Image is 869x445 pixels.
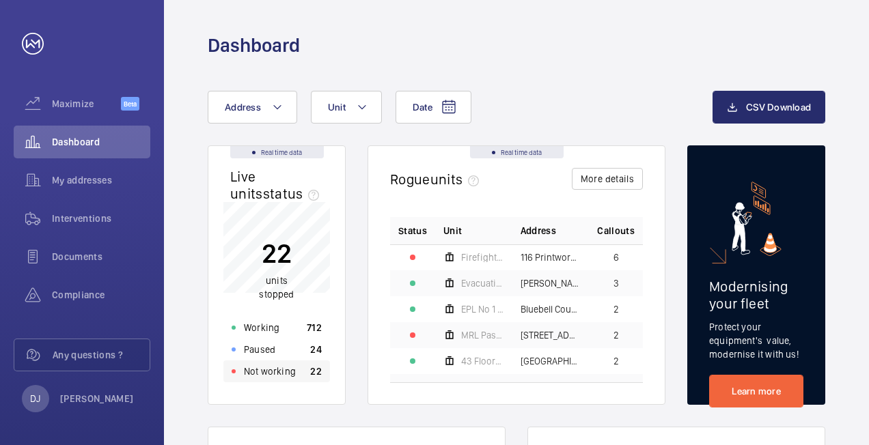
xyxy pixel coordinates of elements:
[307,321,322,334] p: 712
[398,224,427,238] p: Status
[52,173,150,187] span: My addresses
[328,102,346,113] span: Unit
[521,356,581,366] span: [GEOGRAPHIC_DATA] - [GEOGRAPHIC_DATA]
[244,364,296,378] p: Not working
[52,212,150,225] span: Interventions
[263,185,325,202] span: status
[225,102,261,113] span: Address
[30,392,40,405] p: DJ
[52,288,150,302] span: Compliance
[597,224,635,238] span: Callouts
[709,375,803,407] a: Learn more
[413,102,432,113] span: Date
[470,146,564,158] div: Real time data
[390,171,484,188] h2: Rogue
[53,348,150,362] span: Any questions ?
[521,224,556,238] span: Address
[52,250,150,263] span: Documents
[461,304,504,314] span: EPL No 1 Flats 2-25
[244,321,279,334] p: Working
[230,168,325,202] h2: Live units
[461,278,504,288] span: Evacuation - EPL Passenger Lift No 2
[121,97,139,111] span: Beta
[208,33,300,58] h1: Dashboard
[521,253,581,262] span: 116 Printworks Apartments Flats 1-65 - High Risk Building - 116 Printworks Apartments Flats 1-65
[613,356,619,366] span: 2
[443,224,462,238] span: Unit
[461,253,504,262] span: Firefighters - EPL Flats 1-65 No 1
[230,146,324,158] div: Real time data
[311,91,382,124] button: Unit
[52,97,121,111] span: Maximize
[613,304,619,314] span: 2
[521,278,581,288] span: [PERSON_NAME] Court - High Risk Building - [PERSON_NAME][GEOGRAPHIC_DATA]
[259,289,294,300] span: stopped
[521,304,581,314] span: Bluebell Court 1 Flats 2-25 - High Risk Building - [GEOGRAPHIC_DATA] 1 Flats 2-25
[613,330,619,340] span: 2
[709,320,803,361] p: Protect your equipment's value, modernise it with us!
[746,102,811,113] span: CSV Download
[60,392,134,405] p: [PERSON_NAME]
[244,343,275,356] p: Paused
[259,274,294,301] p: units
[396,91,471,124] button: Date
[461,330,504,340] span: MRL Passenger Lift SELE
[461,356,504,366] span: 43 Floors lift 3 right hand
[572,168,643,190] button: More details
[310,364,322,378] p: 22
[430,171,485,188] span: units
[521,330,581,340] span: [STREET_ADDRESS] - [STREET_ADDRESS]
[310,343,322,356] p: 24
[713,91,825,124] button: CSV Download
[709,278,803,312] h2: Modernising your fleet
[732,182,782,256] img: marketing-card.svg
[208,91,297,124] button: Address
[613,253,619,262] span: 6
[613,278,619,288] span: 3
[52,135,150,149] span: Dashboard
[259,236,294,270] p: 22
